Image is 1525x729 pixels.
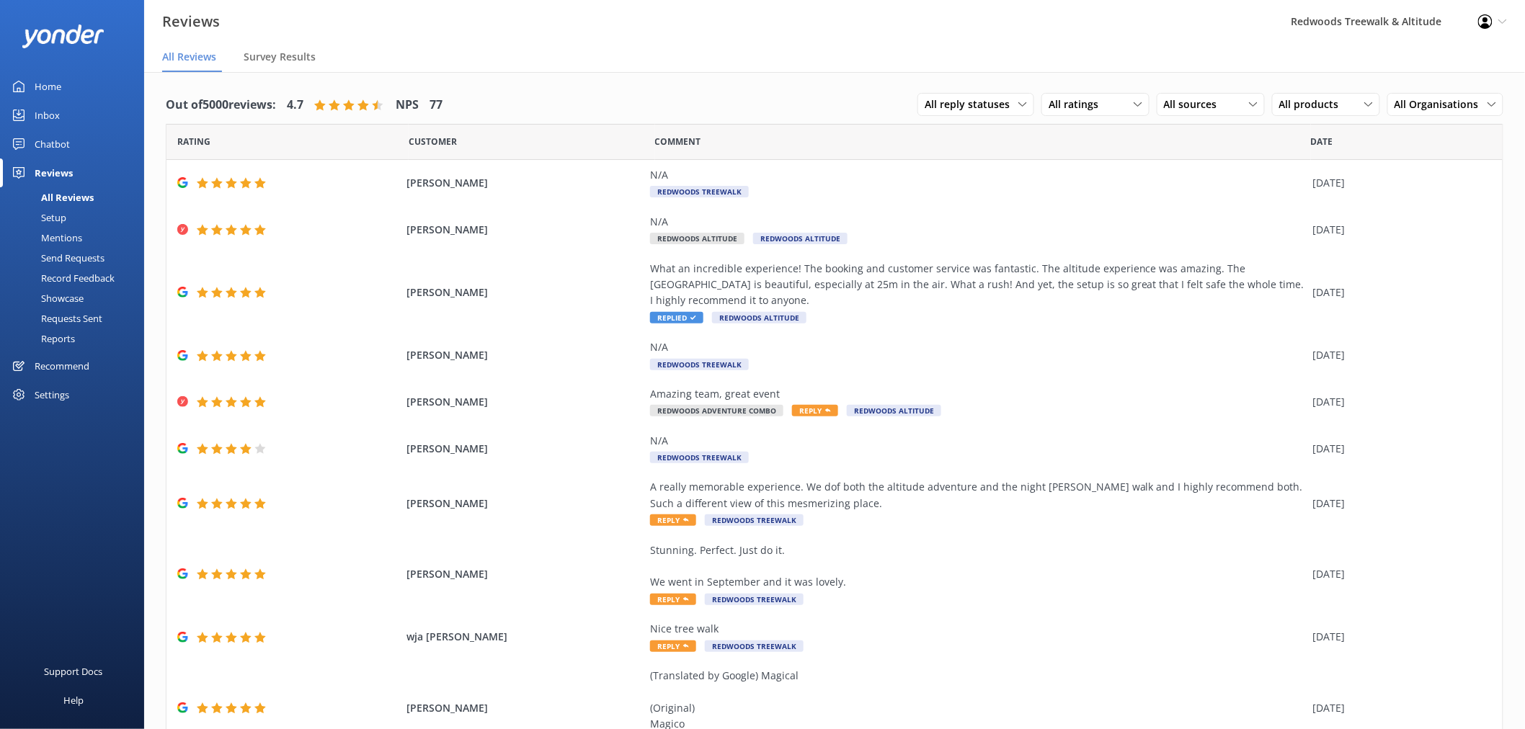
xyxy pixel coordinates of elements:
span: All Organisations [1395,97,1488,112]
a: Setup [9,207,144,228]
div: Mentions [9,228,82,248]
div: All Reviews [9,187,94,207]
div: N/A [650,339,1306,355]
span: [PERSON_NAME] [406,222,643,238]
span: Redwoods Adventure Combo [650,405,783,416]
span: [PERSON_NAME] [406,566,643,582]
div: Reports [9,328,75,349]
span: Redwoods Treewalk [705,594,804,605]
div: Showcase [9,288,84,308]
a: Record Feedback [9,268,144,288]
div: [DATE] [1313,285,1485,300]
span: All products [1279,97,1348,112]
div: Home [35,72,61,101]
div: Nice tree walk [650,621,1306,637]
a: Send Requests [9,248,144,268]
div: N/A [650,214,1306,230]
span: All ratings [1049,97,1107,112]
span: Reply [792,405,838,416]
img: yonder-white-logo.png [22,24,105,48]
span: Question [655,135,701,148]
div: Requests Sent [9,308,102,328]
div: Inbox [35,101,60,130]
span: Redwoods Altitude [847,405,941,416]
div: Stunning. Perfect. Just do it. We went in September and it was lovely. [650,542,1306,591]
div: A really memorable experience. We dof both the altitude adventure and the night [PERSON_NAME] wal... [650,479,1306,511]
a: All Reviews [9,187,144,207]
span: [PERSON_NAME] [406,700,643,716]
h4: NPS [396,96,419,115]
a: Requests Sent [9,308,144,328]
span: Redwoods Altitude [712,312,806,323]
div: [DATE] [1313,566,1485,582]
span: Redwoods Treewalk [650,186,749,197]
a: Reports [9,328,144,349]
h4: 4.7 [287,96,303,115]
span: [PERSON_NAME] [406,285,643,300]
span: [PERSON_NAME] [406,496,643,511]
div: [DATE] [1313,347,1485,363]
span: All sources [1164,97,1226,112]
div: [DATE] [1313,496,1485,511]
a: Mentions [9,228,144,248]
span: Date [1311,135,1333,148]
div: N/A [650,433,1306,449]
span: All Reviews [162,50,216,64]
div: [DATE] [1313,441,1485,457]
div: Setup [9,207,66,228]
span: [PERSON_NAME] [406,441,643,457]
span: Redwoods Altitude [650,233,744,244]
span: Survey Results [244,50,316,64]
div: Chatbot [35,130,70,158]
span: Redwoods Treewalk [705,514,804,526]
h4: Out of 5000 reviews: [166,96,276,115]
span: Reply [650,594,696,605]
a: Showcase [9,288,144,308]
span: Date [409,135,457,148]
div: Help [63,686,84,715]
span: Redwoods Treewalk [650,359,749,370]
div: What an incredible experience! The booking and customer service was fantastic. The altitude exper... [650,261,1306,309]
span: Reply [650,640,696,652]
div: Amazing team, great event [650,386,1306,402]
div: [DATE] [1313,175,1485,191]
span: Date [177,135,210,148]
span: Replied [650,312,703,323]
div: [DATE] [1313,629,1485,645]
span: Reply [650,514,696,526]
div: N/A [650,167,1306,183]
span: [PERSON_NAME] [406,347,643,363]
span: [PERSON_NAME] [406,175,643,191]
span: Redwoods Treewalk [705,640,804,652]
span: Redwoods Treewalk [650,452,749,463]
h3: Reviews [162,10,220,33]
div: [DATE] [1313,700,1485,716]
div: Support Docs [45,657,103,686]
h4: 77 [430,96,443,115]
div: Record Feedback [9,268,115,288]
div: [DATE] [1313,222,1485,238]
span: [PERSON_NAME] [406,394,643,410]
div: Reviews [35,158,73,187]
span: All reply statuses [925,97,1018,112]
div: Settings [35,380,69,409]
div: [DATE] [1313,394,1485,410]
div: Recommend [35,352,89,380]
span: wja [PERSON_NAME] [406,629,643,645]
span: Redwoods Altitude [753,233,848,244]
div: Send Requests [9,248,105,268]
